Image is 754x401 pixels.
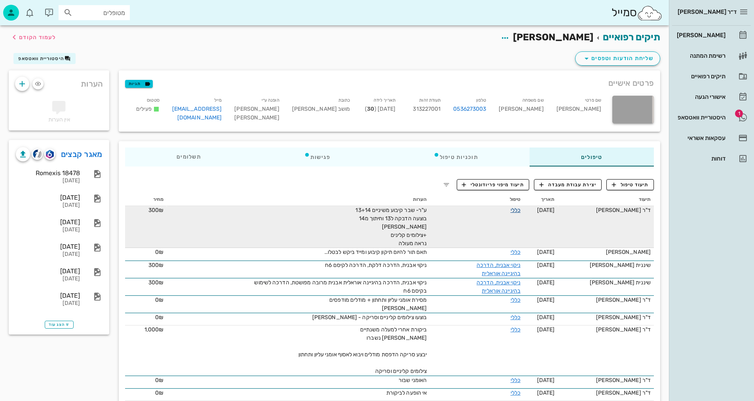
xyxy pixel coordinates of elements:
[49,322,70,327] span: הצג עוד
[530,148,654,166] div: טיפולים
[582,54,653,63] span: שליחת הודעות וטפסים
[214,98,222,103] small: מייל
[144,326,164,333] span: 1,000₪
[537,297,555,303] span: [DATE]
[524,193,558,206] th: תאריך
[675,114,726,121] div: היסטוריית וואטסאפ
[511,297,520,303] a: כללי
[45,321,74,329] button: הצג עוד
[419,98,441,103] small: תעודת זהות
[539,181,596,188] span: יצירת עבודת מעבדה
[511,390,520,396] a: כללי
[253,148,382,166] div: פגישות
[537,279,555,286] span: [DATE]
[16,218,80,226] div: [DATE]
[33,149,42,159] img: cliniview logo
[254,279,427,294] span: ניקוי אבנית, הדרכה בהיגיינה אוראלית אבנית מרובה מפושטת, הדרכה לשימוש בקיסם 6ח
[9,70,109,93] div: הערות
[672,26,751,45] a: [PERSON_NAME]
[477,262,520,277] a: ניקוי אבנית, הדרכה בהיגיינה אוראלית
[678,8,737,15] span: ד״ר [PERSON_NAME]
[312,314,427,321] span: בוצעו צילומים קליניים וסריקה - [PERSON_NAME]
[413,106,441,112] span: 313227001
[19,34,56,41] span: לעמוד הקודם
[16,178,80,184] div: [DATE]
[338,98,350,103] small: כתובת
[155,377,163,384] span: 0₪
[537,249,555,255] span: [DATE]
[155,249,163,255] span: 0₪
[561,389,651,397] div: ד"ר [PERSON_NAME]
[16,194,80,201] div: [DATE]
[561,313,651,322] div: ד"ר [PERSON_NAME]
[329,297,427,312] span: מסירת אומני עליון ותחתון + מודלים מודפסים [PERSON_NAME]
[16,202,80,209] div: [DATE]
[148,262,163,269] span: 300₪
[537,390,555,396] span: [DATE]
[367,106,374,112] strong: 30
[453,105,486,113] a: 0536273003
[16,243,80,250] div: [DATE]
[675,53,726,59] div: רשימת המתנה
[16,267,80,275] div: [DATE]
[675,32,726,38] div: [PERSON_NAME]
[292,106,350,112] span: מושב [PERSON_NAME]
[558,193,654,206] th: תיעוד
[511,249,520,255] a: כללי
[511,326,520,333] a: כללי
[374,98,395,103] small: תאריך לידה
[561,325,651,334] div: ד"ר [PERSON_NAME]
[561,376,651,384] div: ד"ר [PERSON_NAME]
[23,6,28,11] span: תג
[675,155,726,162] div: דוחות
[16,292,80,299] div: [DATE]
[672,108,751,127] a: תגהיסטוריית וואטסאפ
[155,297,163,303] span: 0₪
[511,314,520,321] a: כללי
[16,251,80,258] div: [DATE]
[9,30,56,44] button: לעמוד הקודם
[476,98,486,103] small: טלפון
[13,53,76,64] button: היסטוריית וואטסאפ
[172,106,222,121] a: [EMAIL_ADDRESS][DOMAIN_NAME]
[511,207,520,214] a: כללי
[325,249,427,255] span: תאם תור להיום תיקון קיבוע ומייד ביקש לבטלו..
[672,46,751,65] a: רשימת המתנה
[386,390,427,396] span: אי הופעה לביקורת
[513,32,593,43] span: [PERSON_NAME]
[44,149,55,160] button: romexis logo
[355,207,427,247] span: ע"ר- שבר קיבוע משיניים 13+14 בוצעה הדבקה ל13 וחיתוך מ14 [PERSON_NAME] +צילומים קלינים נראה מעולה
[537,207,555,214] span: [DATE]
[675,135,726,141] div: עסקאות אשראי
[477,279,520,294] a: ניקוי אבנית, הדרכה בהיגיינה אוראלית
[522,98,544,103] small: שם משפחה
[537,326,555,333] span: [DATE]
[148,279,163,286] span: 300₪
[561,206,651,214] div: ד"ר [PERSON_NAME]
[48,116,70,123] span: אין הערות
[672,87,751,106] a: אישורי הגעה
[561,278,651,287] div: שיננית [PERSON_NAME]
[672,67,751,86] a: תיקים רפואיים
[32,149,43,160] button: cliniview logo
[561,248,651,256] div: [PERSON_NAME]
[457,179,530,190] button: תיעוד מיפוי פריודונטלי
[125,80,153,88] button: תגיות
[382,148,530,166] div: תוכניות טיפול
[298,326,427,375] span: ביקורת אחרי למעלה משנתיים [PERSON_NAME] נשברו יבצע סריקה הדפסת מודלים ויבוא לאסוף אומני עליון ותח...
[612,181,649,188] span: תיעוד טיפול
[147,98,160,103] small: סטטוס
[672,129,751,148] a: עסקאות אשראי
[561,261,651,269] div: שיננית [PERSON_NAME]
[672,149,751,168] a: דוחות
[16,169,80,177] div: Romexis 18478
[18,56,64,61] span: היסטוריית וואטסאפ
[46,150,53,159] img: romexis logo
[585,98,601,103] small: שם פרטי
[125,193,167,206] th: מחיר
[61,148,103,161] a: מאגר קבצים
[606,179,654,190] button: תיעוד טיפול
[365,106,395,112] span: [DATE] ( )
[148,207,163,214] span: 300₪
[537,262,555,269] span: [DATE]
